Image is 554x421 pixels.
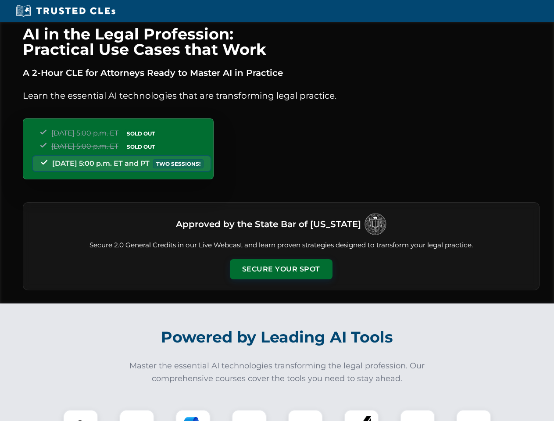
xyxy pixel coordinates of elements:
span: SOLD OUT [124,142,158,151]
button: Secure Your Spot [230,259,332,279]
img: Logo [365,213,386,235]
h3: Approved by the State Bar of [US_STATE] [176,216,361,232]
p: Secure 2.0 General Credits in our Live Webcast and learn proven strategies designed to transform ... [34,240,529,250]
span: SOLD OUT [124,129,158,138]
p: A 2-Hour CLE for Attorneys Ready to Master AI in Practice [23,66,540,80]
p: Master the essential AI technologies transforming the legal profession. Our comprehensive courses... [124,360,431,385]
span: [DATE] 5:00 p.m. ET [51,129,118,137]
span: [DATE] 5:00 p.m. ET [51,142,118,150]
img: Trusted CLEs [13,4,118,18]
h1: AI in the Legal Profession: Practical Use Cases that Work [23,26,540,57]
h2: Powered by Leading AI Tools [34,322,520,353]
p: Learn the essential AI technologies that are transforming legal practice. [23,89,540,103]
